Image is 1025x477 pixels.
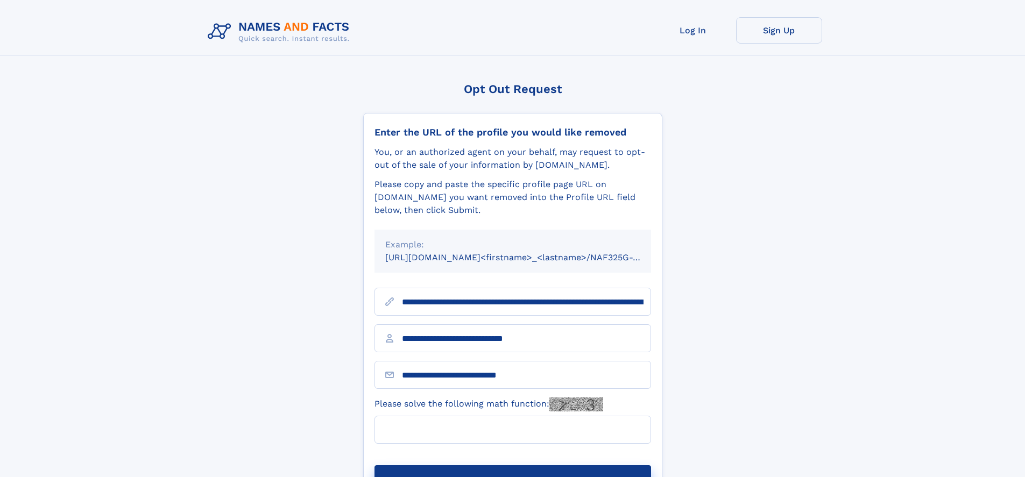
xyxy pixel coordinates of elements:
div: You, or an authorized agent on your behalf, may request to opt-out of the sale of your informatio... [374,146,651,172]
div: Enter the URL of the profile you would like removed [374,126,651,138]
small: [URL][DOMAIN_NAME]<firstname>_<lastname>/NAF325G-xxxxxxxx [385,252,671,262]
div: Example: [385,238,640,251]
div: Please copy and paste the specific profile page URL on [DOMAIN_NAME] you want removed into the Pr... [374,178,651,217]
a: Sign Up [736,17,822,44]
div: Opt Out Request [363,82,662,96]
img: Logo Names and Facts [203,17,358,46]
label: Please solve the following math function: [374,397,603,411]
a: Log In [650,17,736,44]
